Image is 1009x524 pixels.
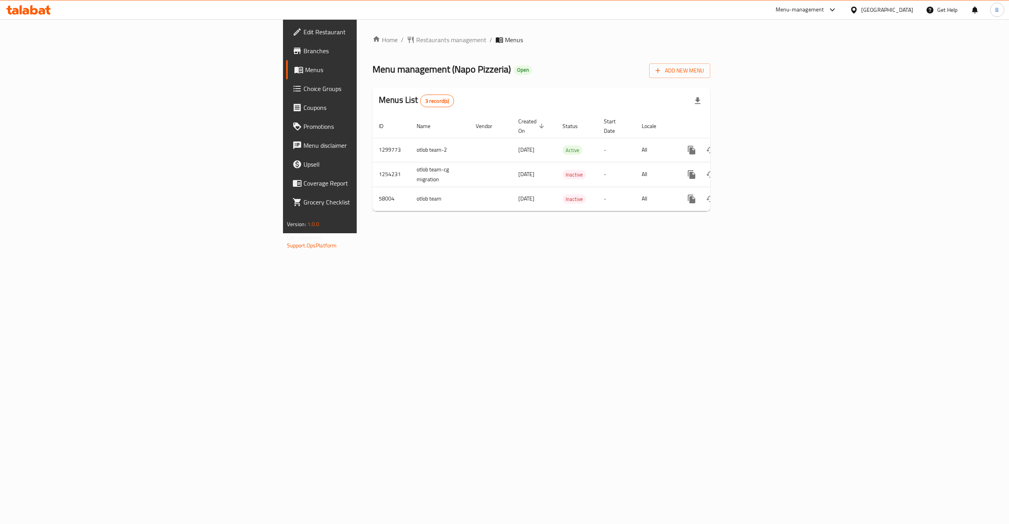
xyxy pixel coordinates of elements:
li: / [490,35,492,45]
div: Open [514,65,532,75]
span: 3 record(s) [421,97,454,105]
a: Menu disclaimer [286,136,452,155]
button: more [682,141,701,160]
a: Choice Groups [286,79,452,98]
a: Grocery Checklist [286,193,452,212]
a: Coupons [286,98,452,117]
a: Branches [286,41,452,60]
table: enhanced table [372,114,764,211]
span: Coupons [303,103,445,112]
span: Grocery Checklist [303,197,445,207]
td: All [635,138,676,162]
span: Choice Groups [303,84,445,93]
div: Export file [688,91,707,110]
td: All [635,187,676,211]
span: Branches [303,46,445,56]
button: more [682,165,701,184]
span: Coverage Report [303,178,445,188]
span: Promotions [303,122,445,131]
span: Get support on: [287,232,323,243]
th: Actions [676,114,764,138]
div: Menu-management [776,5,824,15]
div: [GEOGRAPHIC_DATA] [861,6,913,14]
span: 1.0.0 [307,219,320,229]
button: Change Status [701,190,720,208]
a: Upsell [286,155,452,174]
td: - [598,187,635,211]
div: Total records count [420,95,454,107]
div: Active [562,145,583,155]
span: Upsell [303,160,445,169]
span: Active [562,146,583,155]
a: Promotions [286,117,452,136]
button: more [682,190,701,208]
nav: breadcrumb [372,35,710,45]
span: Name [417,121,441,131]
span: Start Date [604,117,626,136]
a: Edit Restaurant [286,22,452,41]
span: B [995,6,999,14]
button: Add New Menu [649,63,710,78]
span: Status [562,121,588,131]
span: Open [514,67,532,73]
span: Menus [505,35,523,45]
span: Menu disclaimer [303,141,445,150]
span: Menus [305,65,445,74]
h2: Menus List [379,94,454,107]
a: Menus [286,60,452,79]
span: [DATE] [518,193,534,204]
span: Add New Menu [655,66,704,76]
span: Locale [642,121,666,131]
button: Change Status [701,165,720,184]
td: - [598,138,635,162]
span: Created On [518,117,547,136]
span: Inactive [562,170,586,179]
span: [DATE] [518,169,534,179]
button: Change Status [701,141,720,160]
td: All [635,162,676,187]
a: Coverage Report [286,174,452,193]
span: Inactive [562,195,586,204]
a: Support.OpsPlatform [287,240,337,251]
span: Version: [287,219,306,229]
td: - [598,162,635,187]
span: Vendor [476,121,503,131]
div: Inactive [562,194,586,204]
span: Edit Restaurant [303,27,445,37]
span: [DATE] [518,145,534,155]
span: ID [379,121,394,131]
